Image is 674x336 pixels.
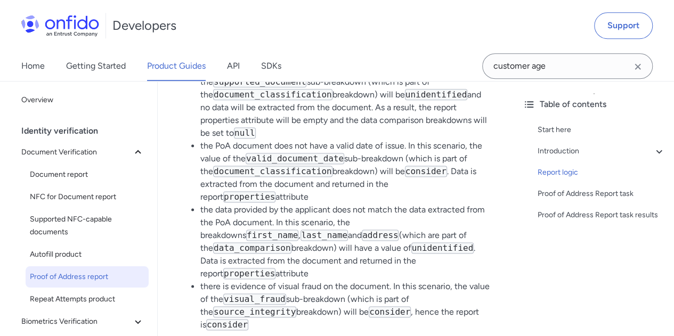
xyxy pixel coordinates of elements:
[227,51,240,81] a: API
[26,164,149,185] a: Document report
[538,209,665,222] a: Proof of Address Report task results
[405,166,447,177] code: consider
[21,15,99,36] img: Onfido Logo
[362,230,399,241] code: address
[21,146,132,159] span: Document Verification
[26,266,149,288] a: Proof of Address report
[206,319,248,330] code: consider
[200,203,493,280] li: the data provided by the applicant does not match the data extracted from the PoA document. In th...
[26,289,149,310] a: Repeat Attempts product
[17,89,149,111] a: Overview
[26,244,149,265] a: Autofill product
[538,166,665,179] a: Report logic
[30,168,144,181] span: Document report
[26,186,149,208] a: NFC for Document report
[30,213,144,239] span: Supported NFC-capable documents
[147,51,206,81] a: Product Guides
[223,293,286,305] code: visual_fraud
[21,120,153,142] div: Identity verification
[213,76,306,87] code: supported_document
[17,142,149,163] button: Document Verification
[66,51,126,81] a: Getting Started
[594,12,653,39] a: Support
[538,145,665,158] a: Introduction
[30,271,144,283] span: Proof of Address report
[538,187,665,200] a: Proof of Address Report task
[213,166,332,177] code: document_classification
[21,51,45,81] a: Home
[234,127,256,138] code: null
[17,311,149,332] button: Biometrics Verification
[538,124,665,136] a: Start here
[30,293,144,306] span: Repeat Attempts product
[369,306,411,317] code: consider
[21,315,132,328] span: Biometrics Verification
[482,53,653,79] input: Onfido search input field
[223,191,275,202] code: properties
[26,209,149,243] a: Supported NFC-capable documents
[411,242,474,253] code: unidentified
[405,89,468,100] code: unidentified
[246,153,344,164] code: valid_document_date
[30,248,144,261] span: Autofill product
[213,306,296,317] code: source_integrity
[200,280,493,331] li: there is evidence of visual fraud on the document. In this scenario, the value of the sub-breakdo...
[261,51,281,81] a: SDKs
[301,230,348,241] code: last_name
[200,140,493,203] li: the PoA document does not have a valid date of issue. In this scenario, the value of the sub-brea...
[112,17,176,34] h1: Developers
[631,60,644,73] svg: Clear search field button
[213,89,332,100] code: document_classification
[213,242,291,253] code: data_comparison
[523,98,665,111] div: Table of contents
[30,191,144,203] span: NFC for Document report
[200,63,493,140] li: the document is not a valid PoA document. In this scenario, the value of the sub-breakdown (which...
[21,94,144,106] span: Overview
[246,230,298,241] code: first_name
[223,268,275,279] code: properties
